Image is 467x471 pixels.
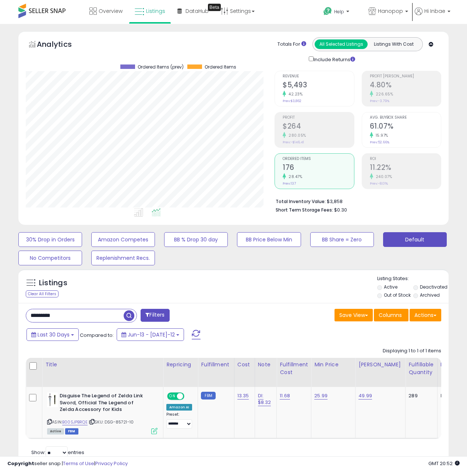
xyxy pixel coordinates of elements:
[283,122,354,132] h2: $264
[117,328,184,341] button: Jun-13 - [DATE]-12
[237,392,249,400] a: 13.35
[378,7,403,15] span: Hanopop
[283,157,354,161] span: Ordered Items
[334,206,347,213] span: $0.30
[335,309,373,321] button: Save View
[65,428,78,435] span: FBM
[18,251,82,265] button: No Competitors
[283,163,354,173] h2: 176
[428,460,460,467] span: 2025-08-13 20:52 GMT
[26,328,79,341] button: Last 30 Days
[237,232,301,247] button: BB Price Below Min
[89,419,134,425] span: | SKU: DSG-85721-10
[91,251,155,265] button: Replenishment Recs.
[201,361,231,369] div: Fulfillment
[408,361,434,376] div: Fulfillable Quantity
[138,64,184,70] span: Ordered Items (prev)
[373,91,393,97] small: 226.65%
[45,361,160,369] div: Title
[374,309,408,321] button: Columns
[283,99,301,103] small: Prev: $3,862
[185,7,209,15] span: DataHub
[47,428,64,435] span: All listings currently available for purchase on Amazon
[370,116,441,120] span: Avg. Buybox Share
[370,157,441,161] span: ROI
[410,309,441,321] button: Actions
[141,309,169,322] button: Filters
[283,181,296,186] small: Prev: 137
[334,8,344,15] span: Help
[415,7,450,24] a: Hi Inbae
[38,331,70,338] span: Last 30 Days
[379,311,402,319] span: Columns
[18,232,82,247] button: 30% Drop in Orders
[420,284,447,290] label: Deactivated
[60,392,149,415] b: Disguise The Legend of Zelda Link Sword, Official The Legend of Zelda Accessory for Kids
[318,1,362,24] a: Help
[408,392,431,399] div: 289
[315,39,368,49] button: All Selected Listings
[373,133,388,138] small: 15.97%
[310,232,374,247] button: BB Share = Zero
[280,361,308,376] div: Fulfillment Cost
[205,64,236,70] span: Ordered Items
[314,361,352,369] div: Min Price
[31,449,84,456] span: Show: entries
[286,133,306,138] small: 280.05%
[384,292,411,298] label: Out of Stock
[420,292,440,298] label: Archived
[258,392,271,406] a: DI: $8.32
[166,412,192,429] div: Preset:
[358,361,402,369] div: [PERSON_NAME]
[146,7,165,15] span: Listings
[258,361,274,369] div: Note
[183,393,195,400] span: OFF
[370,181,388,186] small: Prev: -8.01%
[47,392,158,433] div: ASIN:
[164,232,228,247] button: BB % Drop 30 day
[283,116,354,120] span: Profit
[7,460,128,467] div: seller snap | |
[383,232,447,247] button: Default
[283,74,354,78] span: Revenue
[370,74,441,78] span: Profit [PERSON_NAME]
[62,419,88,425] a: B00SJPBRQE
[286,91,303,97] small: 42.23%
[91,232,155,247] button: Amazon Competes
[283,140,304,144] small: Prev: -$146.41
[323,7,332,16] i: Get Help
[166,361,195,369] div: Repricing
[383,348,441,355] div: Displaying 1 to 1 of 1 items
[286,174,302,179] small: 28.47%
[384,284,397,290] label: Active
[370,81,441,91] h2: 4.80%
[370,122,441,132] h2: 61.07%
[80,332,114,339] span: Compared to:
[166,404,192,411] div: Amazon AI
[7,460,34,467] strong: Copyright
[277,41,306,48] div: Totals For
[276,207,333,213] b: Short Term Storage Fees:
[377,275,449,282] p: Listing States:
[303,55,364,63] div: Include Returns
[168,393,177,400] span: ON
[95,460,128,467] a: Privacy Policy
[358,392,372,400] a: 49.99
[424,7,445,15] span: Hi Inbae
[370,140,389,144] small: Prev: 52.66%
[208,4,221,11] div: Tooltip anchor
[276,198,326,205] b: Total Inventory Value:
[314,392,328,400] a: 25.99
[99,7,123,15] span: Overview
[128,331,175,338] span: Jun-13 - [DATE]-12
[370,163,441,173] h2: 11.22%
[283,81,354,91] h2: $5,493
[276,196,436,205] li: $3,858
[373,174,392,179] small: 240.07%
[47,392,58,407] img: 31T98sWqGKL._SL40_.jpg
[280,392,290,400] a: 11.68
[26,290,59,297] div: Clear All Filters
[201,392,215,400] small: FBM
[237,361,252,369] div: Cost
[367,39,420,49] button: Listings With Cost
